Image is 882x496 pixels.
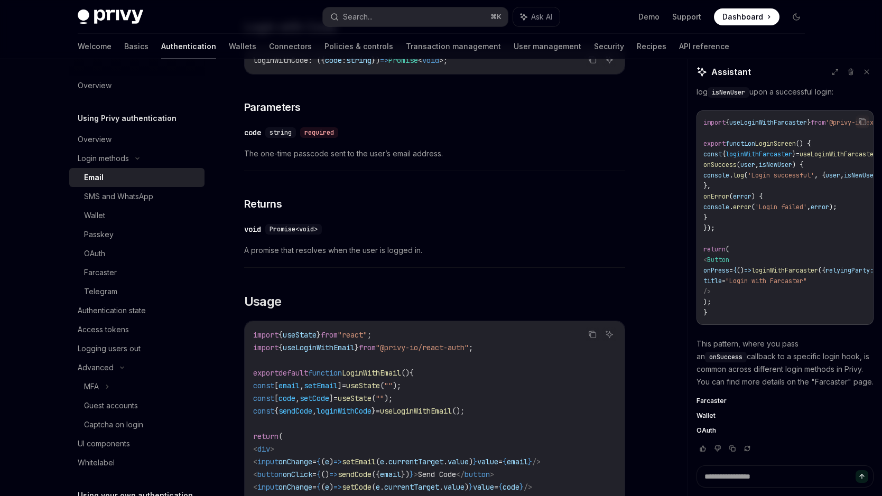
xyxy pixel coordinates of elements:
span: , [295,394,300,403]
span: isNewUser [844,171,877,180]
span: () [401,368,410,378]
span: import [703,118,726,127]
span: > [270,444,274,454]
span: : [342,55,346,65]
div: required [300,127,338,138]
div: Passkey [84,228,114,241]
span: const [703,150,722,158]
span: ( [726,245,729,254]
span: Button [707,256,729,264]
span: string [346,55,372,65]
span: value [448,457,469,466]
span: setCode [300,394,329,403]
span: { [410,368,414,378]
span: , [312,406,317,416]
span: isNewUser [712,88,745,97]
span: title [703,277,722,285]
a: Overview [69,76,205,95]
span: } [473,457,477,466]
span: = [722,277,726,285]
span: ( [278,432,283,441]
span: }, [703,182,711,190]
a: Farcaster [69,263,205,282]
span: relyingParty: [825,266,874,275]
span: /> [524,482,532,492]
span: } [355,343,359,352]
span: } [528,457,532,466]
span: function [308,368,342,378]
span: } [317,330,321,340]
a: Guest accounts [69,396,205,415]
span: ) [465,482,469,492]
span: div [257,444,270,454]
span: Promise<void> [270,225,318,233]
span: > [439,55,443,65]
div: UI components [78,437,130,450]
div: Whitelabel [78,456,115,469]
span: e [376,482,380,492]
span: = [342,381,346,390]
a: Dashboard [714,8,779,25]
span: e [325,482,329,492]
div: Wallet [84,209,105,222]
span: useLoginWithFarcaster [800,150,877,158]
span: . [729,171,733,180]
a: SMS and WhatsApp [69,187,205,206]
span: , [807,203,811,211]
a: Policies & controls [324,34,393,59]
a: Captcha on login [69,415,205,434]
span: setEmail [342,457,376,466]
span: loginWithCode [253,55,308,65]
a: Farcaster [697,397,874,405]
span: sendCode [338,470,372,479]
span: . [443,457,448,466]
span: error [733,203,751,211]
button: Ask AI [602,53,616,67]
a: Whitelabel [69,453,205,472]
button: Send message [856,470,868,483]
span: Farcaster [697,397,727,405]
span: useState [346,381,380,390]
span: ( [737,161,740,169]
span: const [253,381,274,390]
span: . [380,482,384,492]
span: </ [456,470,465,479]
span: : ({ [308,55,325,65]
a: Connectors [269,34,312,59]
span: from [359,343,376,352]
span: "" [384,381,393,390]
a: User management [514,34,581,59]
span: from [321,330,338,340]
span: Returns [244,196,282,211]
span: value [443,482,465,492]
p: This pattern, where you pass an callback to a specific login hook, is common across different log... [697,338,874,388]
span: ) { [751,192,763,201]
button: Copy the contents from the code block [586,53,599,67]
span: = [312,457,317,466]
span: code [278,394,295,403]
span: export [703,139,726,148]
div: Login methods [78,152,129,165]
div: OAuth [84,247,105,260]
span: < [703,256,707,264]
span: = [312,470,317,479]
span: Dashboard [722,12,763,22]
span: ( [729,192,733,201]
span: < [253,457,257,466]
span: useState [283,330,317,340]
span: onError [703,192,729,201]
span: sendCode [278,406,312,416]
span: input [257,482,278,492]
span: console [703,171,729,180]
span: useLoginWithFarcaster [729,118,807,127]
div: SMS and WhatsApp [84,190,153,203]
span: { [498,482,503,492]
span: return [253,432,278,441]
span: const [253,394,274,403]
div: Email [84,171,104,184]
span: ; [367,330,372,340]
span: "react" [338,330,367,340]
div: Telegram [84,285,117,298]
div: Overview [78,79,112,92]
span: import [253,330,278,340]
